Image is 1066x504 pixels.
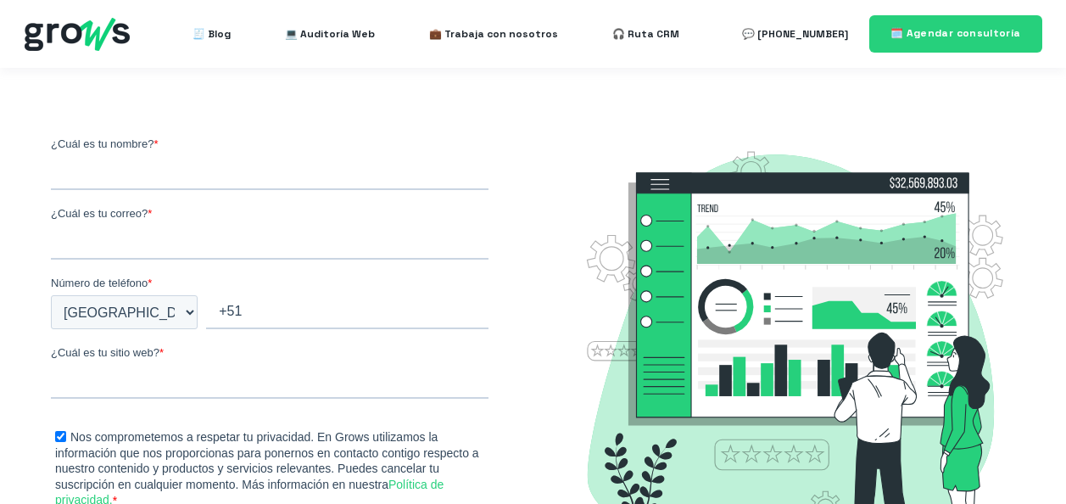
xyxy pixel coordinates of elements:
span: ¿Cuál es tu sitio web? [51,346,159,359]
a: 💻 Auditoría Web [285,17,375,51]
a: 🎧 Ruta CRM [612,17,679,51]
span: ¿Cuál es tu nombre? [51,137,153,150]
img: grows - hubspot [25,18,130,51]
a: 🗓️ Agendar consultoría [869,15,1042,52]
span: ¿Cuál es tu correo? [51,207,148,220]
span: Número de teléfono [51,277,148,289]
span: 🗓️ Agendar consultoría [890,26,1021,40]
a: 🧾 Blog [193,17,231,51]
input: Nos comprometemos a respetar tu privacidad. En Grows utilizamos la información que nos proporcion... [55,431,66,442]
a: 💬 [PHONE_NUMBER] [742,17,848,51]
a: 💼 Trabaja con nosotros [429,17,558,51]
